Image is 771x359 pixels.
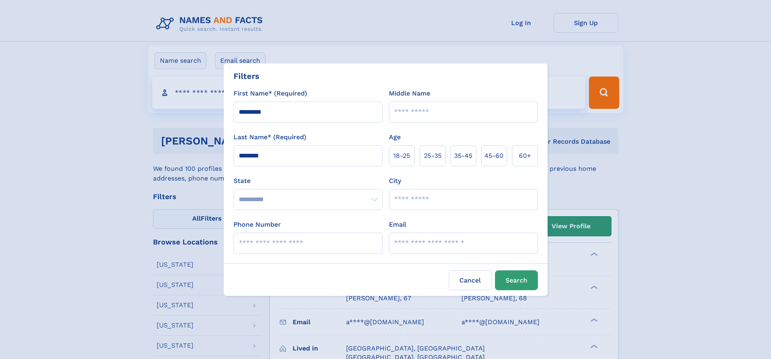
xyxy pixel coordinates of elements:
[495,270,538,290] button: Search
[389,132,401,142] label: Age
[389,89,430,98] label: Middle Name
[484,151,503,161] span: 45‑60
[389,176,401,186] label: City
[234,220,281,229] label: Phone Number
[234,132,306,142] label: Last Name* (Required)
[519,151,531,161] span: 60+
[234,70,259,82] div: Filters
[234,176,382,186] label: State
[424,151,442,161] span: 25‑35
[234,89,307,98] label: First Name* (Required)
[449,270,492,290] label: Cancel
[393,151,410,161] span: 18‑25
[454,151,472,161] span: 35‑45
[389,220,406,229] label: Email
